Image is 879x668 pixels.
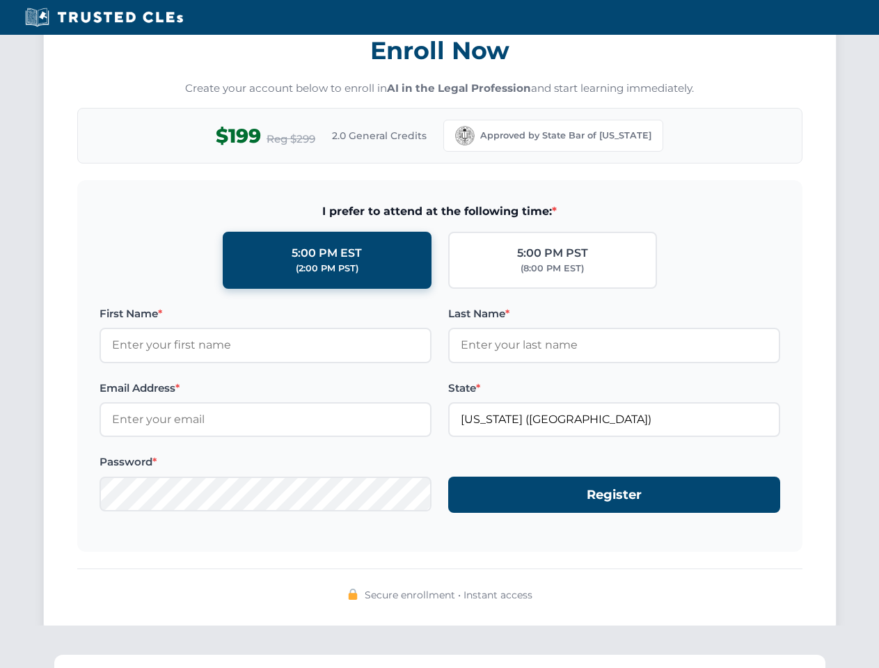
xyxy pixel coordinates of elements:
[100,402,431,437] input: Enter your email
[517,244,588,262] div: 5:00 PM PST
[100,305,431,322] label: First Name
[77,81,802,97] p: Create your account below to enroll in and start learning immediately.
[448,402,780,437] input: California (CA)
[100,380,431,397] label: Email Address
[77,29,802,72] h3: Enroll Now
[448,328,780,363] input: Enter your last name
[387,81,531,95] strong: AI in the Legal Profession
[347,589,358,600] img: 🔒
[448,380,780,397] label: State
[216,120,261,152] span: $199
[100,454,431,470] label: Password
[292,244,362,262] div: 5:00 PM EST
[521,262,584,276] div: (8:00 PM EST)
[448,305,780,322] label: Last Name
[267,131,315,148] span: Reg $299
[332,128,427,143] span: 2.0 General Credits
[365,587,532,603] span: Secure enrollment • Instant access
[100,202,780,221] span: I prefer to attend at the following time:
[480,129,651,143] span: Approved by State Bar of [US_STATE]
[455,126,475,145] img: California Bar
[296,262,358,276] div: (2:00 PM PST)
[100,328,431,363] input: Enter your first name
[21,7,187,28] img: Trusted CLEs
[448,477,780,514] button: Register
